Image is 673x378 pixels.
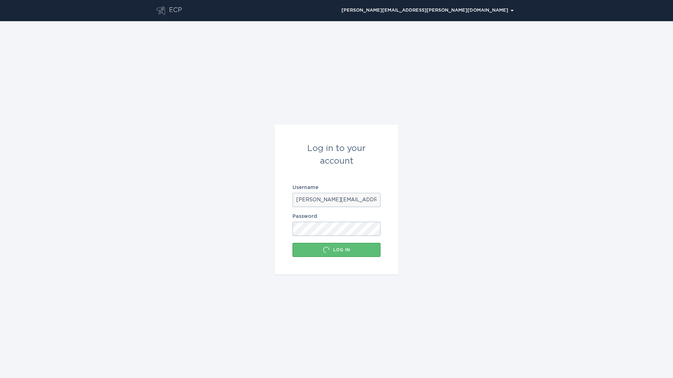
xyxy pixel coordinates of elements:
div: [PERSON_NAME][EMAIL_ADDRESS][PERSON_NAME][DOMAIN_NAME] [341,8,514,13]
div: Loading [323,246,330,253]
button: Open user account details [338,5,517,16]
div: ECP [169,6,182,15]
div: Log in [296,246,377,253]
div: Popover menu [338,5,517,16]
div: Log in to your account [293,142,380,168]
label: Password [293,214,380,219]
button: Log in [293,243,380,257]
button: Go to dashboard [156,6,165,15]
label: Username [293,185,380,190]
